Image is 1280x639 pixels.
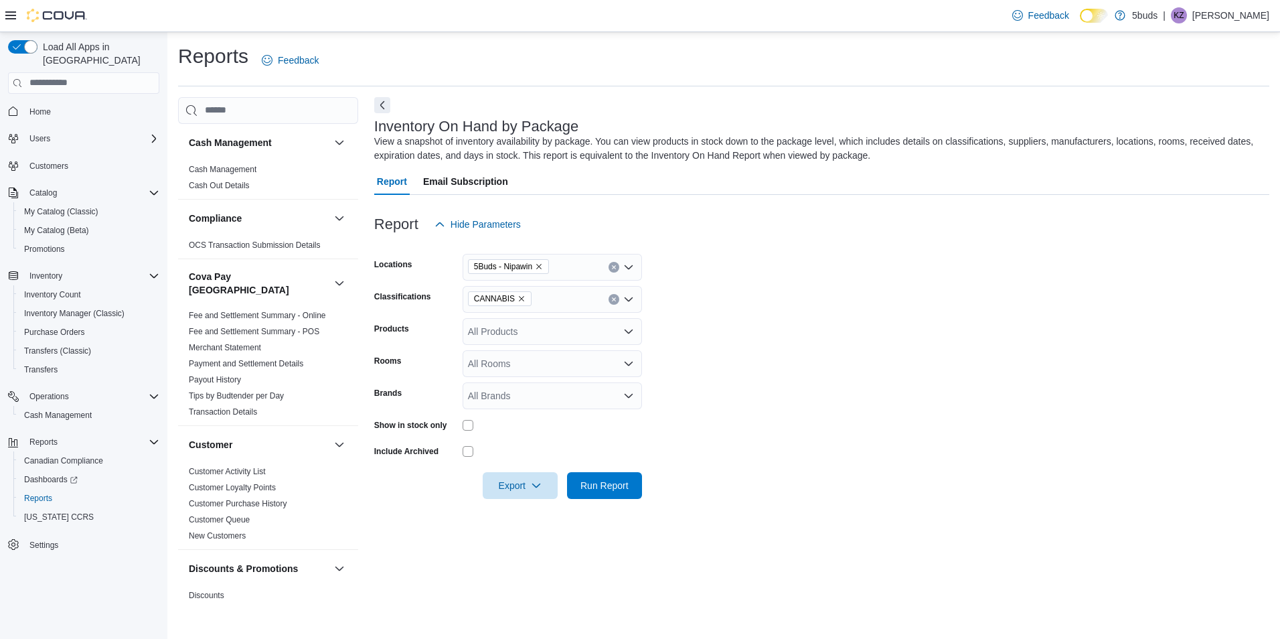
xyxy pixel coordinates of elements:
[19,453,108,469] a: Canadian Compliance
[189,515,250,524] a: Customer Queue
[24,104,56,120] a: Home
[377,168,407,195] span: Report
[3,156,165,175] button: Customers
[19,241,70,257] a: Promotions
[189,375,241,384] a: Payout History
[24,493,52,504] span: Reports
[189,212,242,225] h3: Compliance
[189,407,257,417] span: Transaction Details
[429,211,526,238] button: Hide Parameters
[29,133,50,144] span: Users
[24,268,159,284] span: Inventory
[1080,9,1108,23] input: Dark Mode
[189,311,326,320] a: Fee and Settlement Summary - Online
[178,307,358,425] div: Cova Pay [GEOGRAPHIC_DATA]
[19,324,159,340] span: Purchase Orders
[189,180,250,191] span: Cash Out Details
[468,291,532,306] span: CANNABIS
[189,343,261,352] a: Merchant Statement
[24,346,91,356] span: Transfers (Classic)
[29,540,58,551] span: Settings
[189,466,266,477] span: Customer Activity List
[13,451,165,470] button: Canadian Compliance
[189,591,224,600] a: Discounts
[24,364,58,375] span: Transfers
[37,40,159,67] span: Load All Apps in [GEOGRAPHIC_DATA]
[178,161,358,199] div: Cash Management
[1174,7,1184,23] span: KZ
[24,327,85,338] span: Purchase Orders
[27,9,87,22] img: Cova
[178,237,358,259] div: Compliance
[19,453,159,469] span: Canadian Compliance
[3,387,165,406] button: Operations
[19,407,159,423] span: Cash Management
[19,204,159,220] span: My Catalog (Classic)
[3,184,165,202] button: Catalog
[1171,7,1187,23] div: Keith Ziemann
[13,406,165,425] button: Cash Management
[189,438,232,451] h3: Customer
[374,356,402,366] label: Rooms
[24,434,63,450] button: Reports
[189,374,241,385] span: Payout History
[24,103,159,120] span: Home
[19,343,159,359] span: Transfers (Classic)
[189,136,329,149] button: Cash Management
[24,536,159,553] span: Settings
[374,324,409,334] label: Products
[609,262,619,273] button: Clear input
[189,358,303,369] span: Payment and Settlement Details
[24,434,159,450] span: Reports
[189,562,329,575] button: Discounts & Promotions
[189,240,321,250] a: OCS Transaction Submission Details
[13,323,165,342] button: Purchase Orders
[623,390,634,401] button: Open list of options
[1192,7,1269,23] p: [PERSON_NAME]
[24,308,125,319] span: Inventory Manager (Classic)
[3,433,165,451] button: Reports
[13,470,165,489] a: Dashboards
[24,185,159,201] span: Catalog
[189,136,272,149] h3: Cash Management
[8,96,159,589] nav: Complex example
[491,472,550,499] span: Export
[189,164,256,175] span: Cash Management
[29,437,58,447] span: Reports
[423,168,508,195] span: Email Subscription
[19,490,58,506] a: Reports
[374,388,402,399] label: Brands
[374,216,418,232] h3: Report
[3,267,165,285] button: Inventory
[29,188,57,198] span: Catalog
[623,326,634,337] button: Open list of options
[1132,7,1157,23] p: 5buds
[331,561,347,577] button: Discounts & Promotions
[1028,9,1069,22] span: Feedback
[189,482,276,493] span: Customer Loyalty Points
[24,410,92,421] span: Cash Management
[189,467,266,476] a: Customer Activity List
[189,498,287,509] span: Customer Purchase History
[189,407,257,417] a: Transaction Details
[13,240,165,259] button: Promotions
[189,326,319,337] span: Fee and Settlement Summary - POS
[517,295,526,303] button: Remove CANNABIS from selection in this group
[24,289,81,300] span: Inventory Count
[189,531,246,541] a: New Customers
[189,359,303,368] a: Payment and Settlement Details
[374,259,412,270] label: Locations
[19,509,99,525] a: [US_STATE] CCRS
[189,270,329,297] button: Cova Pay [GEOGRAPHIC_DATA]
[24,131,56,147] button: Users
[3,129,165,148] button: Users
[24,131,159,147] span: Users
[374,119,579,135] h3: Inventory On Hand by Package
[19,305,159,322] span: Inventory Manager (Classic)
[19,241,159,257] span: Promotions
[19,362,63,378] a: Transfers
